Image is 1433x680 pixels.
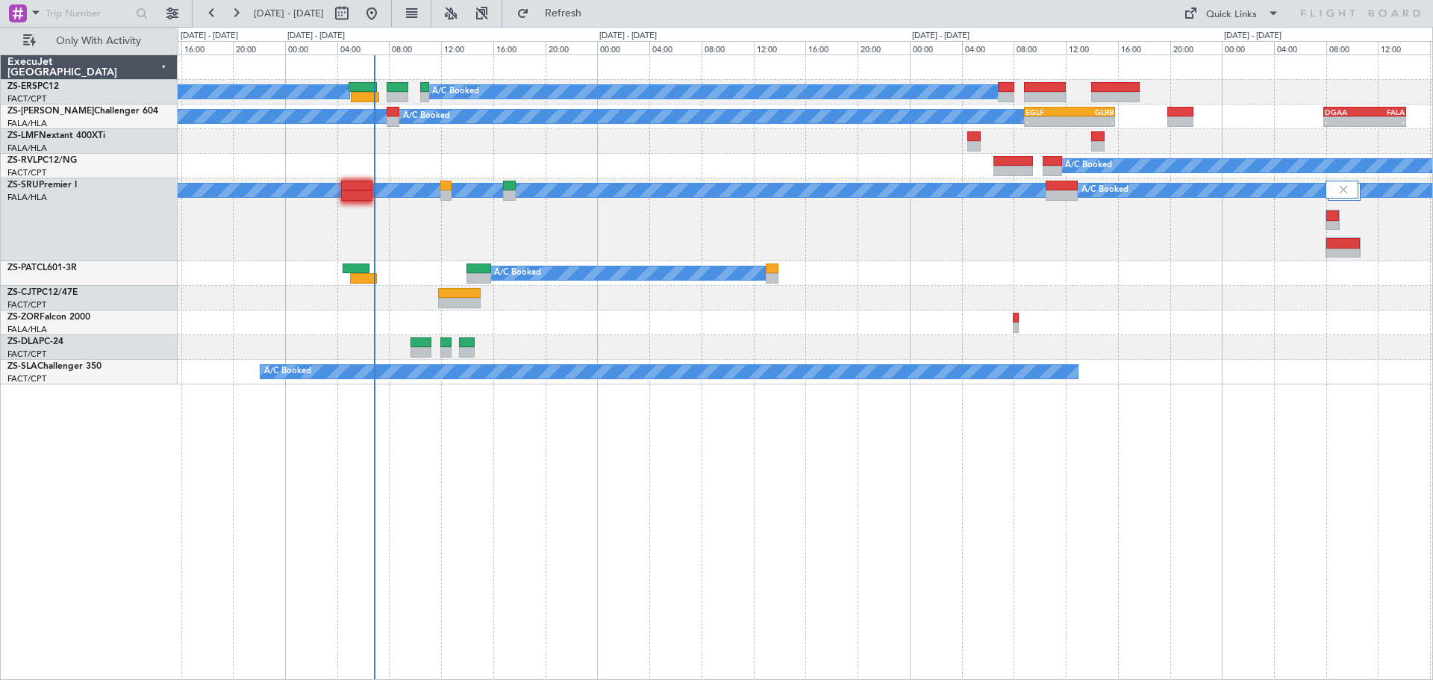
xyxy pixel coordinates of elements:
[599,30,657,43] div: [DATE] - [DATE]
[1378,41,1430,54] div: 12:00
[1364,117,1404,126] div: -
[1337,183,1350,196] img: gray-close.svg
[403,105,450,128] div: A/C Booked
[7,362,37,371] span: ZS-SLA
[337,41,390,54] div: 04:00
[1326,41,1379,54] div: 08:00
[233,41,285,54] div: 20:00
[16,29,162,53] button: Only With Activity
[181,30,238,43] div: [DATE] - [DATE]
[1118,41,1170,54] div: 16:00
[912,30,970,43] div: [DATE] - [DATE]
[1025,107,1070,116] div: EGLF
[493,41,546,54] div: 16:00
[7,313,40,322] span: ZS-ZOR
[7,143,47,154] a: FALA/HLA
[7,324,47,335] a: FALA/HLA
[1364,107,1404,116] div: FALA
[1224,30,1281,43] div: [DATE] - [DATE]
[494,262,541,284] div: A/C Booked
[7,107,94,116] span: ZS-[PERSON_NAME]
[432,81,479,103] div: A/C Booked
[910,41,962,54] div: 00:00
[7,313,90,322] a: ZS-ZORFalcon 2000
[597,41,649,54] div: 00:00
[1176,1,1287,25] button: Quick Links
[1066,41,1118,54] div: 12:00
[7,337,63,346] a: ZS-DLAPC-24
[1025,117,1070,126] div: -
[254,7,324,20] span: [DATE] - [DATE]
[858,41,910,54] div: 20:00
[7,337,39,346] span: ZS-DLA
[7,131,105,140] a: ZS-LMFNextant 400XTi
[1170,41,1223,54] div: 20:00
[389,41,441,54] div: 08:00
[1070,117,1114,126] div: -
[1014,41,1066,54] div: 08:00
[7,82,37,91] span: ZS-ERS
[546,41,598,54] div: 20:00
[39,36,157,46] span: Only With Activity
[7,167,46,178] a: FACT/CPT
[264,361,311,383] div: A/C Booked
[7,349,46,360] a: FACT/CPT
[7,263,77,272] a: ZS-PATCL601-3R
[1325,107,1364,116] div: DGAA
[7,181,77,190] a: ZS-SRUPremier I
[649,41,702,54] div: 04:00
[7,373,46,384] a: FACT/CPT
[7,181,39,190] span: ZS-SRU
[1274,41,1326,54] div: 04:00
[7,131,39,140] span: ZS-LMF
[7,299,46,311] a: FACT/CPT
[7,82,59,91] a: ZS-ERSPC12
[7,263,37,272] span: ZS-PAT
[805,41,858,54] div: 16:00
[7,288,78,297] a: ZS-CJTPC12/47E
[7,118,47,129] a: FALA/HLA
[1222,41,1274,54] div: 00:00
[285,41,337,54] div: 00:00
[510,1,599,25] button: Refresh
[181,41,234,54] div: 16:00
[1070,107,1114,116] div: GLRB
[7,156,37,165] span: ZS-RVL
[7,362,102,371] a: ZS-SLAChallenger 350
[962,41,1014,54] div: 04:00
[7,192,47,203] a: FALA/HLA
[7,156,77,165] a: ZS-RVLPC12/NG
[702,41,754,54] div: 08:00
[7,288,37,297] span: ZS-CJT
[7,93,46,105] a: FACT/CPT
[754,41,806,54] div: 12:00
[441,41,493,54] div: 12:00
[1081,179,1128,202] div: A/C Booked
[46,2,131,25] input: Trip Number
[1206,7,1257,22] div: Quick Links
[7,107,158,116] a: ZS-[PERSON_NAME]Challenger 604
[287,30,345,43] div: [DATE] - [DATE]
[532,8,595,19] span: Refresh
[1325,117,1364,126] div: -
[1065,155,1112,177] div: A/C Booked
